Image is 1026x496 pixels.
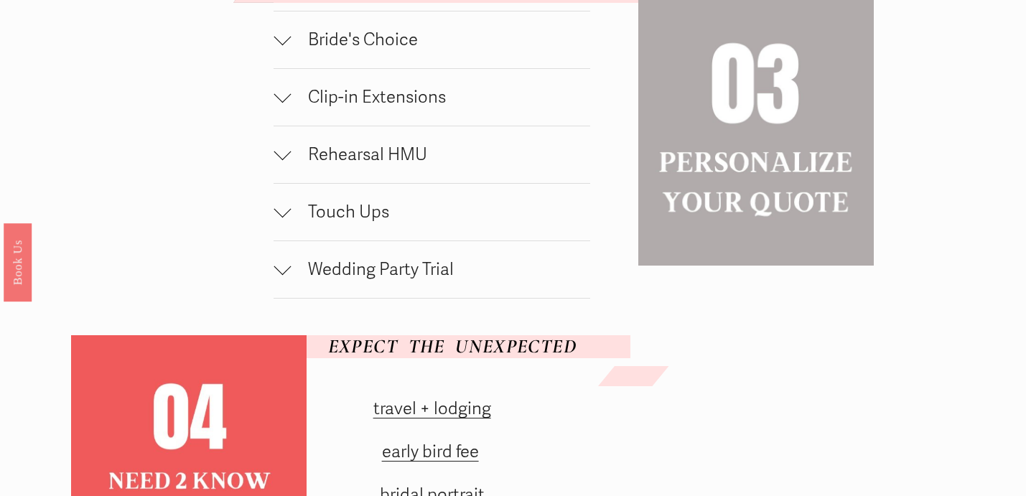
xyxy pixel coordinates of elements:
span: Wedding Party Trial [291,259,589,280]
button: Bride's Choice [274,11,589,68]
span: Rehearsal HMU [291,144,589,165]
button: Touch Ups [274,184,589,240]
span: Bride's Choice [291,29,589,50]
a: early bird fee [382,441,479,462]
button: Clip-in Extensions [274,69,589,126]
span: Touch Ups [291,202,589,223]
button: Rehearsal HMU [274,126,589,183]
span: Clip-in Extensions [291,87,589,108]
a: travel + lodging [373,398,491,419]
a: Book Us [4,223,32,301]
em: EXPECT THE UNEXPECTED [328,334,577,358]
button: Wedding Party Trial [274,241,589,298]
